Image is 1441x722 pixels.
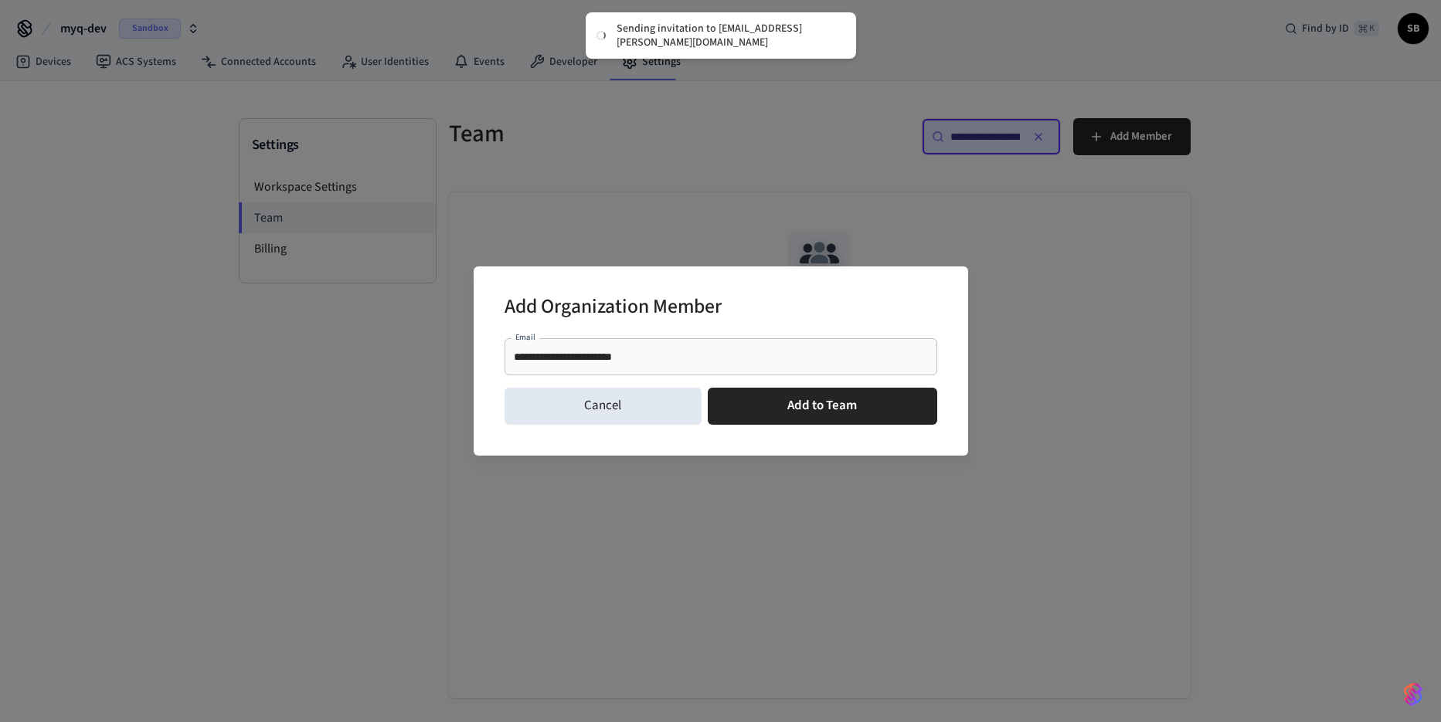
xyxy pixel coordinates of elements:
div: Sending invitation to [EMAIL_ADDRESS][PERSON_NAME][DOMAIN_NAME] [617,22,841,49]
h2: Add Organization Member [505,285,722,332]
img: SeamLogoGradient.69752ec5.svg [1404,682,1422,707]
label: Email [515,331,535,343]
button: Cancel [505,388,702,425]
button: Add to Team [708,388,937,425]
